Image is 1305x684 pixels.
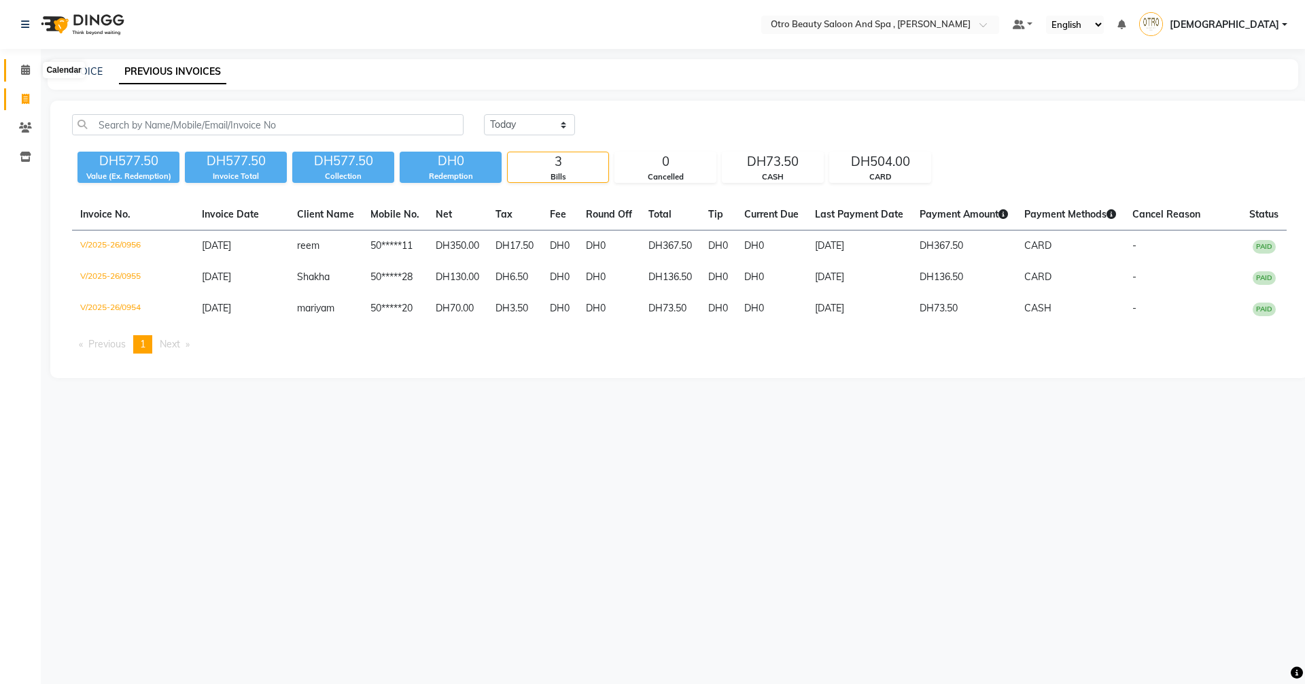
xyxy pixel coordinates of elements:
[1170,18,1279,32] span: [DEMOGRAPHIC_DATA]
[1024,208,1116,220] span: Payment Methods
[830,171,930,183] div: CARD
[807,293,911,324] td: [DATE]
[202,271,231,283] span: [DATE]
[1253,240,1276,254] span: PAID
[436,208,452,220] span: Net
[1024,302,1051,314] span: CASH
[487,230,542,262] td: DH17.50
[77,152,179,171] div: DH577.50
[1253,303,1276,316] span: PAID
[88,338,126,350] span: Previous
[708,208,723,220] span: Tip
[202,239,231,252] span: [DATE]
[815,208,903,220] span: Last Payment Date
[428,230,487,262] td: DH350.00
[700,262,736,293] td: DH0
[640,262,700,293] td: DH136.50
[1132,208,1200,220] span: Cancel Reason
[72,293,194,324] td: V/2025-26/0954
[185,171,287,182] div: Invoice Total
[487,293,542,324] td: DH3.50
[1253,271,1276,285] span: PAID
[736,230,807,262] td: DH0
[578,293,640,324] td: DH0
[542,293,578,324] td: DH0
[160,338,180,350] span: Next
[744,208,799,220] span: Current Due
[400,152,502,171] div: DH0
[72,262,194,293] td: V/2025-26/0955
[80,208,130,220] span: Invoice No.
[1024,271,1051,283] span: CARD
[542,230,578,262] td: DH0
[807,230,911,262] td: [DATE]
[1132,239,1136,252] span: -
[586,208,632,220] span: Round Off
[297,239,319,252] span: reem
[911,293,1016,324] td: DH73.50
[77,171,179,182] div: Value (Ex. Redemption)
[202,302,231,314] span: [DATE]
[1024,239,1051,252] span: CARD
[640,293,700,324] td: DH73.50
[202,208,259,220] span: Invoice Date
[297,302,334,314] span: mariyam
[542,262,578,293] td: DH0
[35,5,128,44] img: logo
[911,230,1016,262] td: DH367.50
[428,293,487,324] td: DH70.00
[736,262,807,293] td: DH0
[1249,208,1278,220] span: Status
[648,208,672,220] span: Total
[72,230,194,262] td: V/2025-26/0956
[185,152,287,171] div: DH577.50
[140,338,145,350] span: 1
[911,262,1016,293] td: DH136.50
[1132,302,1136,314] span: -
[615,171,716,183] div: Cancelled
[370,208,419,220] span: Mobile No.
[736,293,807,324] td: DH0
[700,293,736,324] td: DH0
[615,152,716,171] div: 0
[723,171,823,183] div: CASH
[119,60,226,84] a: PREVIOUS INVOICES
[487,262,542,293] td: DH6.50
[43,62,84,78] div: Calendar
[297,208,354,220] span: Client Name
[830,152,930,171] div: DH504.00
[920,208,1008,220] span: Payment Amount
[297,271,330,283] span: Shakha
[428,262,487,293] td: DH130.00
[400,171,502,182] div: Redemption
[640,230,700,262] td: DH367.50
[578,230,640,262] td: DH0
[550,208,566,220] span: Fee
[72,114,464,135] input: Search by Name/Mobile/Email/Invoice No
[72,335,1287,354] nav: Pagination
[1139,12,1163,36] img: Sunita
[1132,271,1136,283] span: -
[578,262,640,293] td: DH0
[807,262,911,293] td: [DATE]
[495,208,512,220] span: Tax
[508,152,608,171] div: 3
[723,152,823,171] div: DH73.50
[292,152,394,171] div: DH577.50
[700,230,736,262] td: DH0
[508,171,608,183] div: Bills
[292,171,394,182] div: Collection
